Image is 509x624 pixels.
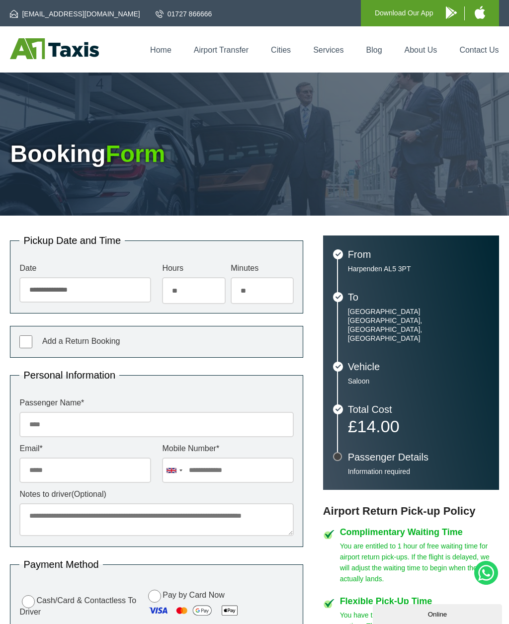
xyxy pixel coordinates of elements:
a: Contact Us [459,46,499,54]
a: About Us [405,46,437,54]
legend: Personal Information [19,370,119,380]
h3: Total Cost [348,404,489,414]
img: A1 Taxis Android App [446,6,457,19]
a: Blog [366,46,382,54]
a: 01727 866666 [156,9,212,19]
h4: Flexible Pick-Up Time [340,597,499,606]
span: 14.00 [357,417,400,436]
a: [EMAIL_ADDRESS][DOMAIN_NAME] [10,9,140,19]
h1: Booking [10,142,499,166]
label: Passenger Name [19,399,294,407]
p: Saloon [348,377,489,386]
a: Airport Transfer [194,46,249,54]
p: You are entitled to 1 hour of free waiting time for airport return pick-ups. If the flight is del... [340,541,499,584]
h3: Passenger Details [348,452,489,462]
p: Information required [348,467,489,476]
input: Cash/Card & Contactless To Driver [22,595,35,608]
h3: From [348,249,489,259]
img: A1 Taxis St Albans LTD [10,38,99,59]
label: Notes to driver [19,490,294,498]
h3: Airport Return Pick-up Policy [323,505,499,518]
p: [GEOGRAPHIC_DATA] [GEOGRAPHIC_DATA], [GEOGRAPHIC_DATA], [GEOGRAPHIC_DATA] [348,307,489,343]
h3: Vehicle [348,362,489,372]
img: A1 Taxis iPhone App [475,6,485,19]
h3: To [348,292,489,302]
p: Download Our App [375,7,433,19]
a: Cities [271,46,291,54]
p: Harpenden AL5 3PT [348,264,489,273]
label: Pay by Card Now [146,588,294,622]
label: Hours [162,264,225,272]
label: Email [19,445,151,453]
legend: Pickup Date and Time [19,235,125,245]
a: Services [313,46,343,54]
span: Add a Return Booking [42,337,120,345]
span: Form [105,141,165,167]
input: Pay by Card Now [148,590,161,603]
label: Cash/Card & Contactless To Driver [19,594,138,616]
input: Add a Return Booking [19,335,32,348]
label: Mobile Number [162,445,294,453]
div: United Kingdom: +44 [163,458,185,482]
label: Date [19,264,151,272]
h4: Complimentary Waiting Time [340,528,499,537]
iframe: chat widget [373,602,504,624]
p: £ [348,419,489,433]
label: Minutes [231,264,294,272]
span: (Optional) [72,490,106,498]
a: Home [150,46,171,54]
legend: Payment Method [19,559,102,569]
